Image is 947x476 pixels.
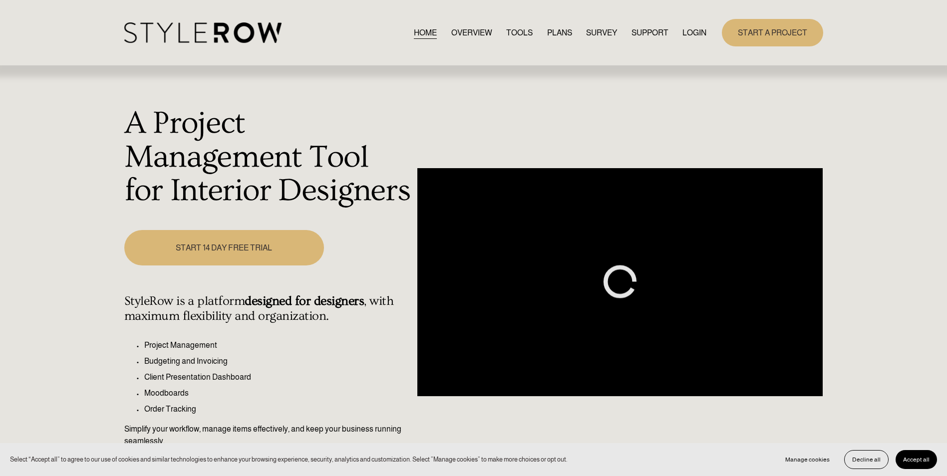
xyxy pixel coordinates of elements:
[414,26,437,39] a: HOME
[586,26,617,39] a: SURVEY
[778,450,837,469] button: Manage cookies
[124,294,412,324] h4: StyleRow is a platform , with maximum flexibility and organization.
[631,26,668,39] a: folder dropdown
[144,387,412,399] p: Moodboards
[124,107,412,208] h1: A Project Management Tool for Interior Designers
[903,456,930,463] span: Accept all
[852,456,881,463] span: Decline all
[631,27,668,39] span: SUPPORT
[124,230,324,265] a: START 14 DAY FREE TRIAL
[10,455,568,464] p: Select “Accept all” to agree to our use of cookies and similar technologies to enhance your brows...
[451,26,492,39] a: OVERVIEW
[124,22,282,43] img: StyleRow
[144,355,412,367] p: Budgeting and Invoicing
[144,371,412,383] p: Client Presentation Dashboard
[124,423,412,447] p: Simplify your workflow, manage items effectively, and keep your business running seamlessly.
[682,26,706,39] a: LOGIN
[547,26,572,39] a: PLANS
[144,403,412,415] p: Order Tracking
[144,339,412,351] p: Project Management
[785,456,830,463] span: Manage cookies
[896,450,937,469] button: Accept all
[506,26,533,39] a: TOOLS
[844,450,889,469] button: Decline all
[245,294,364,308] strong: designed for designers
[722,19,823,46] a: START A PROJECT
